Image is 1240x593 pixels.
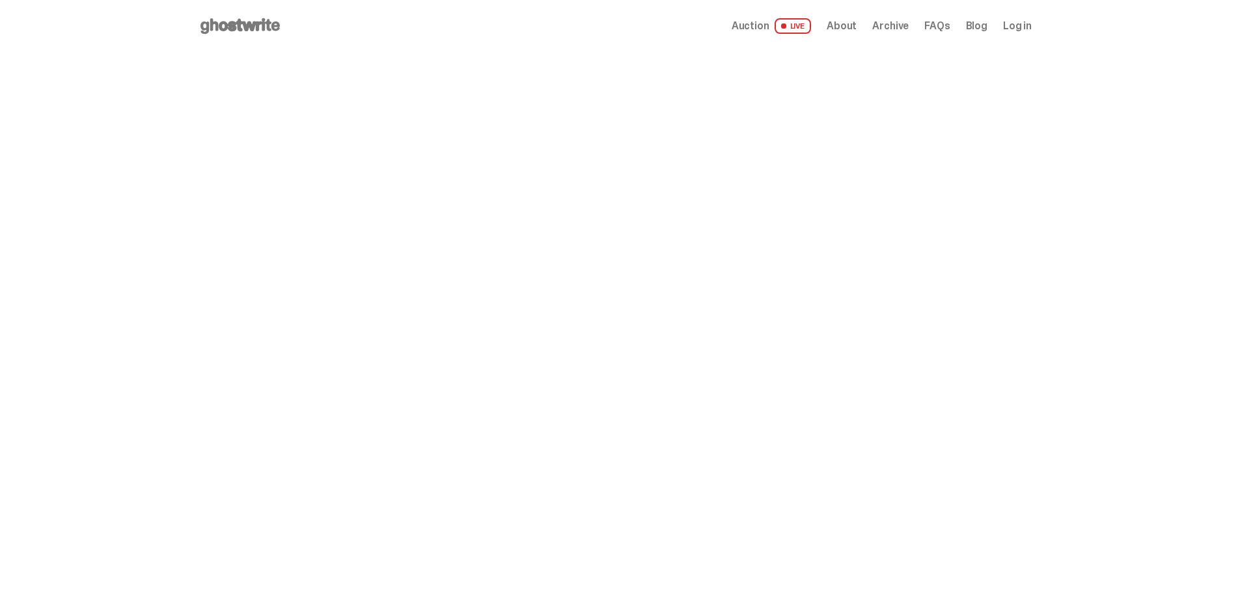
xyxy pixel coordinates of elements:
span: Auction [732,21,769,31]
span: LIVE [775,18,812,34]
a: FAQs [924,21,950,31]
a: About [827,21,857,31]
a: Blog [966,21,987,31]
a: Auction LIVE [732,18,811,34]
a: Archive [872,21,909,31]
a: Log in [1003,21,1032,31]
